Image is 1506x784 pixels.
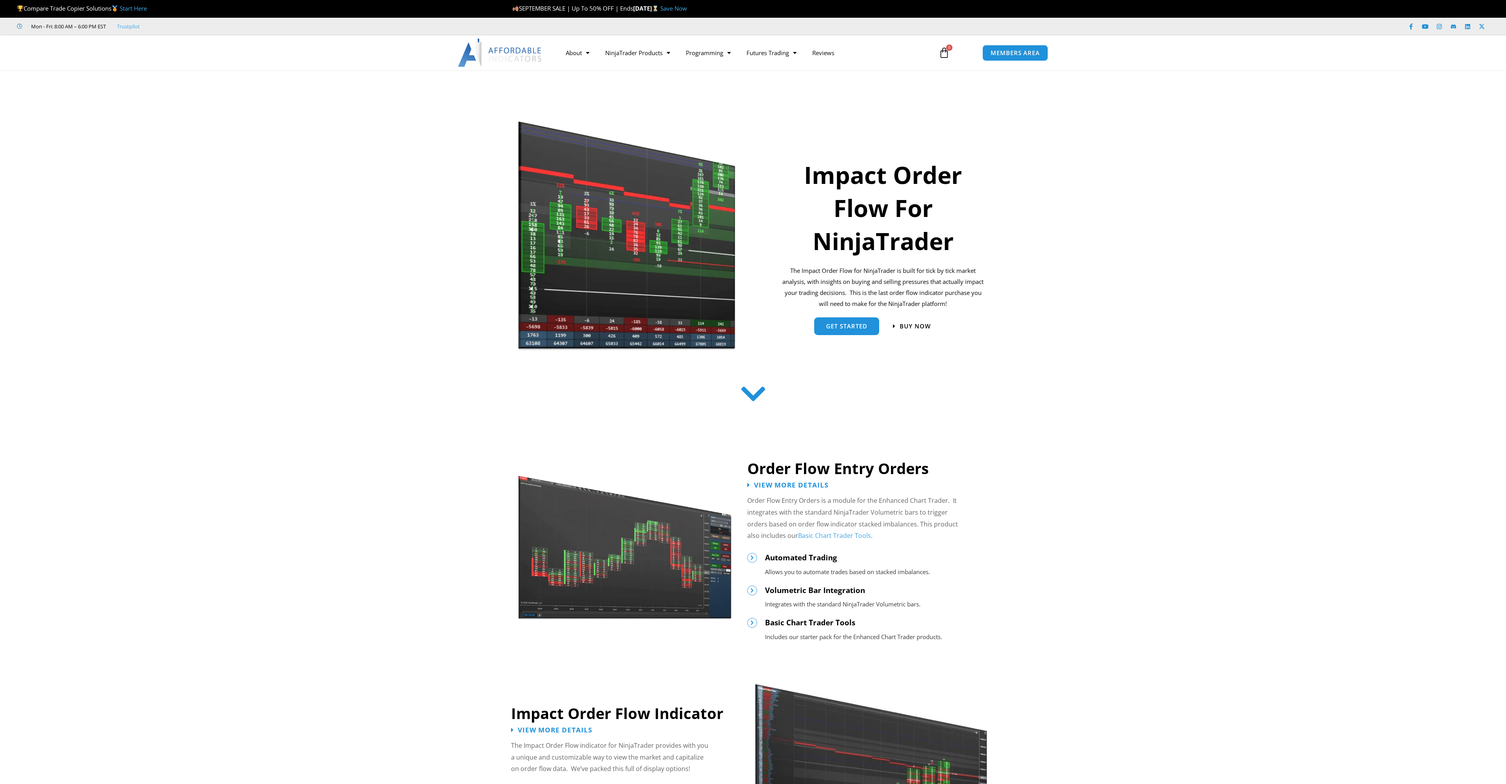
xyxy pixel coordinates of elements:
a: Programming [678,44,739,62]
span: SEPTEMBER SALE | Up To 50% OFF | Ends [512,4,633,12]
strong: [DATE] [633,4,660,12]
span: MEMBERS AREA [991,50,1040,56]
span: Buy now [900,323,931,329]
span: Volumetric Bar Integration [765,585,865,595]
a: Futures Trading [739,44,804,62]
img: 🥇 [112,6,118,11]
img: Orderflow | Affordable Indicators – NinjaTrader [518,119,736,352]
h1: Impact Order Flow For NinjaTrader [781,158,985,258]
img: 🏆 [17,6,23,11]
span: Mon - Fri: 8:00 AM – 6:00 PM EST [29,22,106,31]
h2: Order Flow Entry Orders [747,459,995,478]
a: Trustpilot [117,22,140,31]
img: 🍂 [513,6,519,11]
p: The Impact Order Flow for NinjaTrader is built for tick by tick market analysis, with insights on... [781,265,985,309]
span: Automated Trading [765,552,837,563]
a: 0 [927,41,961,64]
p: Integrates with the standard NinjaTrader Volumetric bars. [765,599,995,610]
p: Allows you to automate trades based on stacked imbalances. [765,567,995,578]
a: Basic Chart Trader Tools [798,531,871,540]
p: The Impact Order Flow indicator for NinjaTrader provides with you a unique and customizable way t... [511,740,710,775]
a: View More Details [747,482,828,488]
span: 0 [946,44,952,51]
a: NinjaTrader Products [597,44,678,62]
span: View More Details [754,482,828,488]
a: Save Now [660,4,687,12]
span: get started [826,323,867,329]
h2: Impact Order Flow Indicator [511,704,739,723]
a: About [558,44,597,62]
a: MEMBERS AREA [982,45,1048,61]
a: get started [814,317,879,335]
a: Start Here [120,4,147,12]
p: Order Flow Entry Orders is a module for the Enhanced Chart Trader. It integrates with the standar... [747,495,966,542]
img: Orderflow11 | Affordable Indicators – NinjaTrader [518,474,732,621]
span: Basic Chart Trader Tools [765,617,855,628]
nav: Menu [558,44,930,62]
a: Reviews [804,44,842,62]
a: View More Details [511,727,592,733]
a: Buy now [893,323,931,329]
span: Compare Trade Copier Solutions [17,4,147,12]
img: ⌛ [652,6,658,11]
p: Includes our starter pack for the Enhanced Chart Trader products. [765,632,995,643]
img: LogoAI | Affordable Indicators – NinjaTrader [458,39,543,67]
span: View More Details [518,727,592,733]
